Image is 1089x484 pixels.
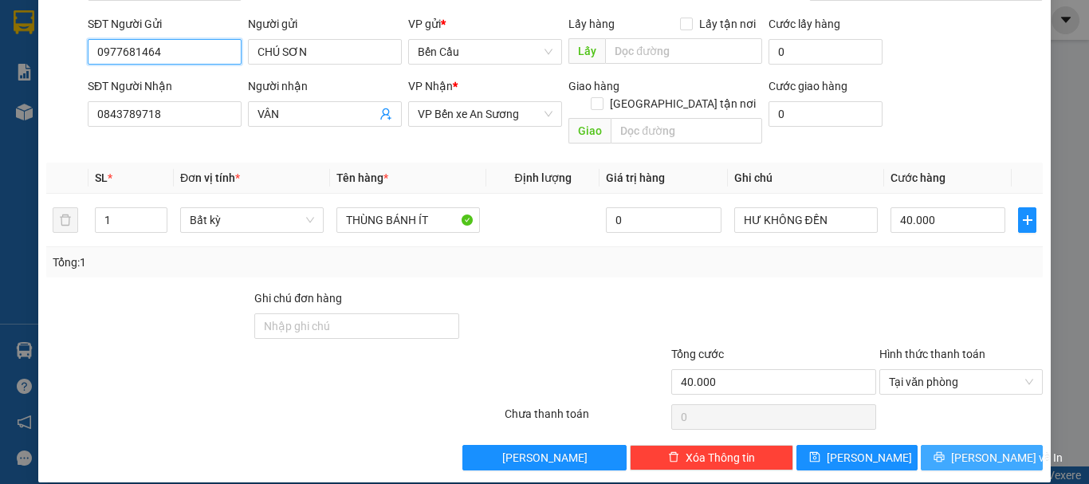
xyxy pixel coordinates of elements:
[248,77,402,95] div: Người nhận
[879,348,985,360] label: Hình thức thanh toán
[686,449,755,466] span: Xóa Thông tin
[1018,207,1036,233] button: plus
[668,451,679,464] span: delete
[502,449,588,466] span: [PERSON_NAME]
[418,40,552,64] span: Bến Cầu
[462,445,626,470] button: [PERSON_NAME]
[88,77,242,95] div: SĐT Người Nhận
[408,80,453,92] span: VP Nhận
[336,171,388,184] span: Tên hàng
[671,348,724,360] span: Tổng cước
[809,451,820,464] span: save
[254,292,342,305] label: Ghi chú đơn hàng
[606,207,721,233] input: 0
[6,10,77,80] img: logo
[503,405,670,433] div: Chưa thanh toán
[951,449,1063,466] span: [PERSON_NAME] và In
[126,9,218,22] strong: ĐỒNG PHƯỚC
[611,118,762,144] input: Dọc đường
[5,103,168,112] span: [PERSON_NAME]:
[605,38,762,64] input: Dọc đường
[603,95,762,112] span: [GEOGRAPHIC_DATA] tận nơi
[769,80,847,92] label: Cước giao hàng
[43,86,195,99] span: -----------------------------------------
[408,15,562,33] div: VP gửi
[35,116,97,125] span: 11:59:55 [DATE]
[769,39,883,65] input: Cước lấy hàng
[5,116,97,125] span: In ngày:
[336,207,480,233] input: VD: Bàn, Ghế
[88,15,242,33] div: SĐT Người Gửi
[514,171,571,184] span: Định lượng
[80,101,168,113] span: VPBC1209250005
[889,370,1033,394] span: Tại văn phòng
[769,18,840,30] label: Cước lấy hàng
[693,15,762,33] span: Lấy tận nơi
[248,15,402,33] div: Người gửi
[568,80,619,92] span: Giao hàng
[890,171,946,184] span: Cước hàng
[921,445,1043,470] button: printer[PERSON_NAME] và In
[734,207,878,233] input: Ghi Chú
[126,48,219,68] span: 01 Võ Văn Truyện, KP.1, Phường 2
[1019,214,1036,226] span: plus
[934,451,945,464] span: printer
[190,208,314,232] span: Bất kỳ
[728,163,884,194] th: Ghi chú
[379,108,392,120] span: user-add
[568,118,611,144] span: Giao
[630,445,793,470] button: deleteXóa Thông tin
[53,254,422,271] div: Tổng: 1
[53,207,78,233] button: delete
[827,449,912,466] span: [PERSON_NAME]
[126,26,214,45] span: Bến xe [GEOGRAPHIC_DATA]
[568,38,605,64] span: Lấy
[606,171,665,184] span: Giá trị hàng
[126,71,195,81] span: Hotline: 19001152
[254,313,459,339] input: Ghi chú đơn hàng
[418,102,552,126] span: VP Bến xe An Sương
[95,171,108,184] span: SL
[568,18,615,30] span: Lấy hàng
[180,171,240,184] span: Đơn vị tính
[796,445,918,470] button: save[PERSON_NAME]
[769,101,883,127] input: Cước giao hàng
